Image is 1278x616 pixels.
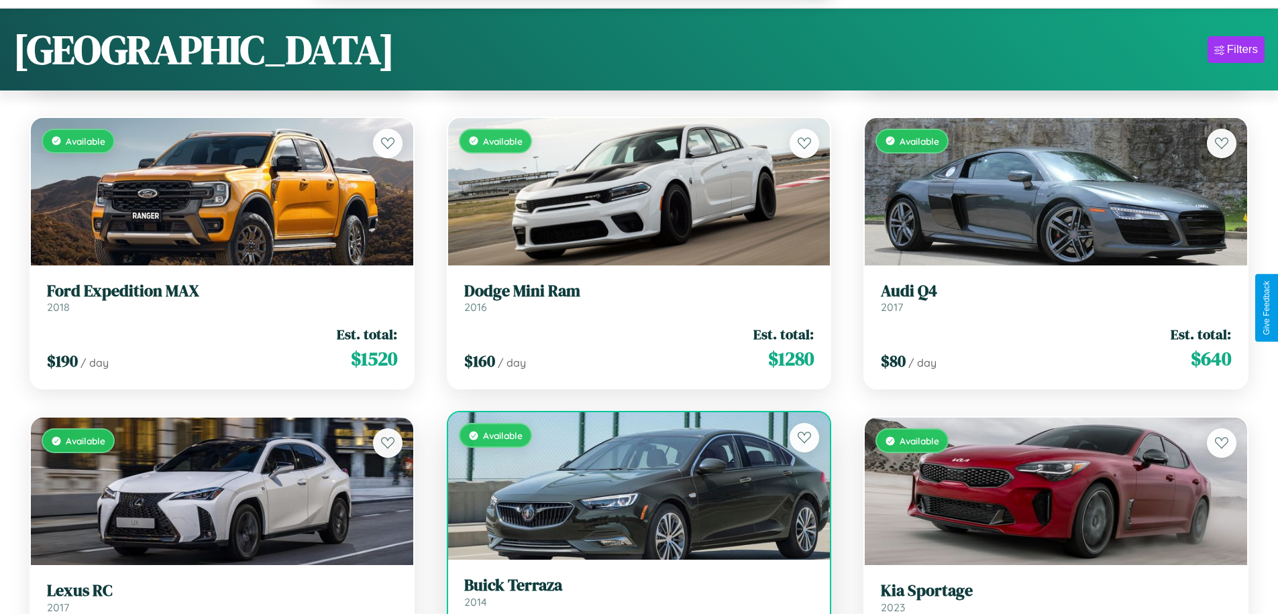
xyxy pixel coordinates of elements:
a: Dodge Mini Ram2016 [464,282,814,314]
span: $ 160 [464,350,495,372]
span: 2023 [881,601,905,614]
h1: [GEOGRAPHIC_DATA] [13,22,394,77]
div: Give Feedback [1262,281,1271,335]
span: $ 190 [47,350,78,372]
a: Audi Q42017 [881,282,1231,314]
span: Available [900,135,939,147]
h3: Kia Sportage [881,581,1231,601]
span: / day [81,356,109,369]
span: Available [66,135,105,147]
span: $ 640 [1191,345,1231,372]
span: $ 1520 [351,345,397,372]
h3: Audi Q4 [881,282,1231,301]
h3: Ford Expedition MAX [47,282,397,301]
span: Available [66,435,105,446]
span: 2018 [47,300,70,314]
span: 2016 [464,300,487,314]
a: Buick Terraza2014 [464,576,814,609]
span: 2014 [464,595,487,609]
span: $ 1280 [768,345,814,372]
span: Available [483,135,523,147]
div: Filters [1227,43,1258,56]
a: Ford Expedition MAX2018 [47,282,397,314]
span: 2017 [881,300,903,314]
span: / day [498,356,526,369]
span: Est. total: [1171,324,1231,344]
span: 2017 [47,601,69,614]
a: Kia Sportage2023 [881,581,1231,614]
button: Filters [1208,36,1265,63]
span: Est. total: [753,324,814,344]
h3: Buick Terraza [464,576,814,595]
a: Lexus RC2017 [47,581,397,614]
h3: Dodge Mini Ram [464,282,814,301]
span: / day [908,356,937,369]
span: Est. total: [337,324,397,344]
span: $ 80 [881,350,906,372]
span: Available [900,435,939,446]
h3: Lexus RC [47,581,397,601]
span: Available [483,430,523,441]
